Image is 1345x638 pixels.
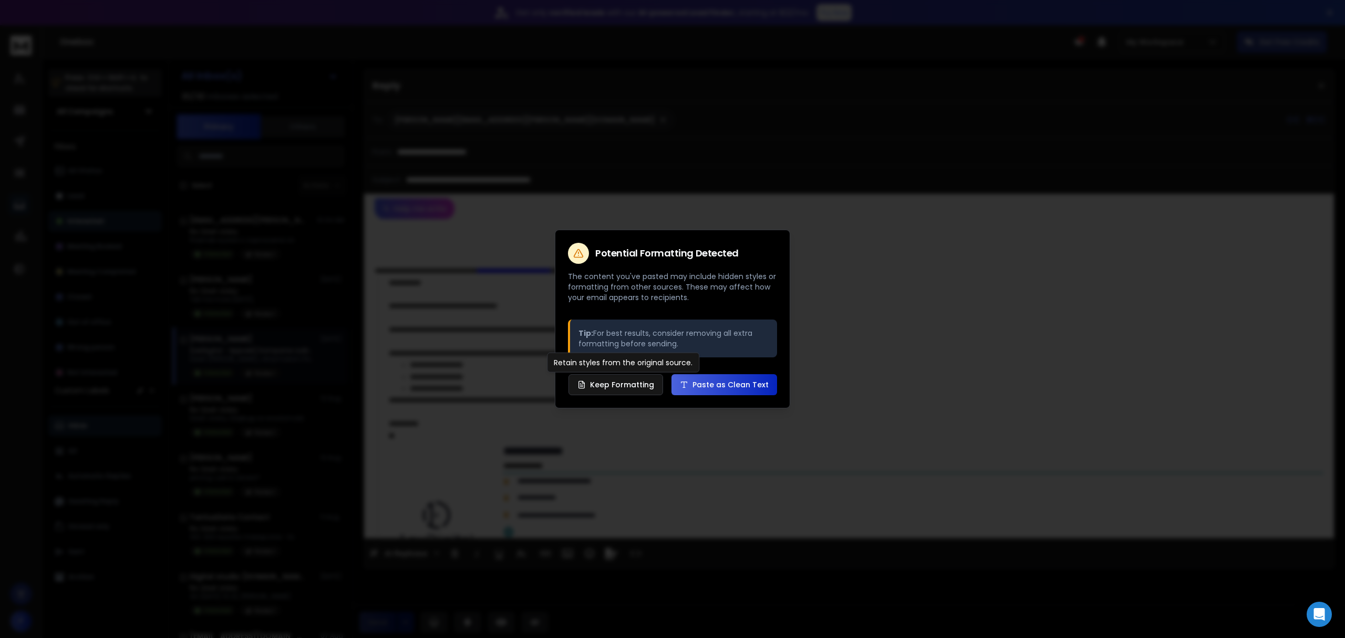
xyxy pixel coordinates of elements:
div: Retain styles from the original source. [547,353,699,373]
button: Keep Formatting [568,374,663,395]
h2: Potential Formatting Detected [595,249,739,258]
button: Paste as Clean Text [671,374,777,395]
p: For best results, consider removing all extra formatting before sending. [578,328,769,349]
strong: Tip: [578,328,593,338]
p: The content you've pasted may include hidden styles or formatting from other sources. These may a... [568,271,777,303]
div: Open Intercom Messenger [1307,602,1332,627]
